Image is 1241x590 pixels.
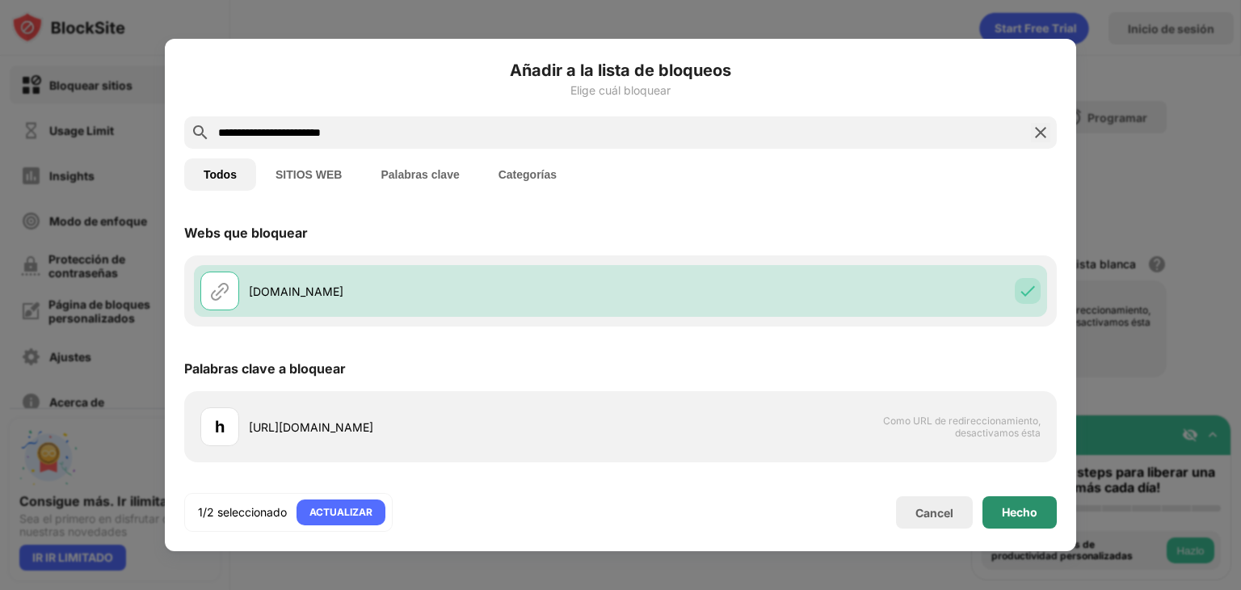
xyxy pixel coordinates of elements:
[184,360,346,377] div: Palabras clave a bloquear
[479,158,576,191] button: Categorías
[198,504,287,520] div: 1/2 seleccionado
[874,415,1041,439] span: Como URL de redireccionamiento, desactivamos ésta
[309,504,372,520] div: ACTUALIZAR
[249,419,620,436] div: [URL][DOMAIN_NAME]
[191,123,210,142] img: search.svg
[249,283,620,300] div: [DOMAIN_NAME]
[184,58,1057,82] h6: Añadir a la lista de bloqueos
[184,225,308,241] div: Webs que bloquear
[256,158,361,191] button: SITIOS WEB
[1002,506,1037,519] div: Hecho
[215,415,225,439] div: h
[1031,123,1050,142] img: search-close
[184,158,256,191] button: Todos
[210,281,229,301] img: url.svg
[184,84,1057,97] div: Elige cuál bloquear
[915,506,953,520] div: Cancel
[361,158,478,191] button: Palabras clave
